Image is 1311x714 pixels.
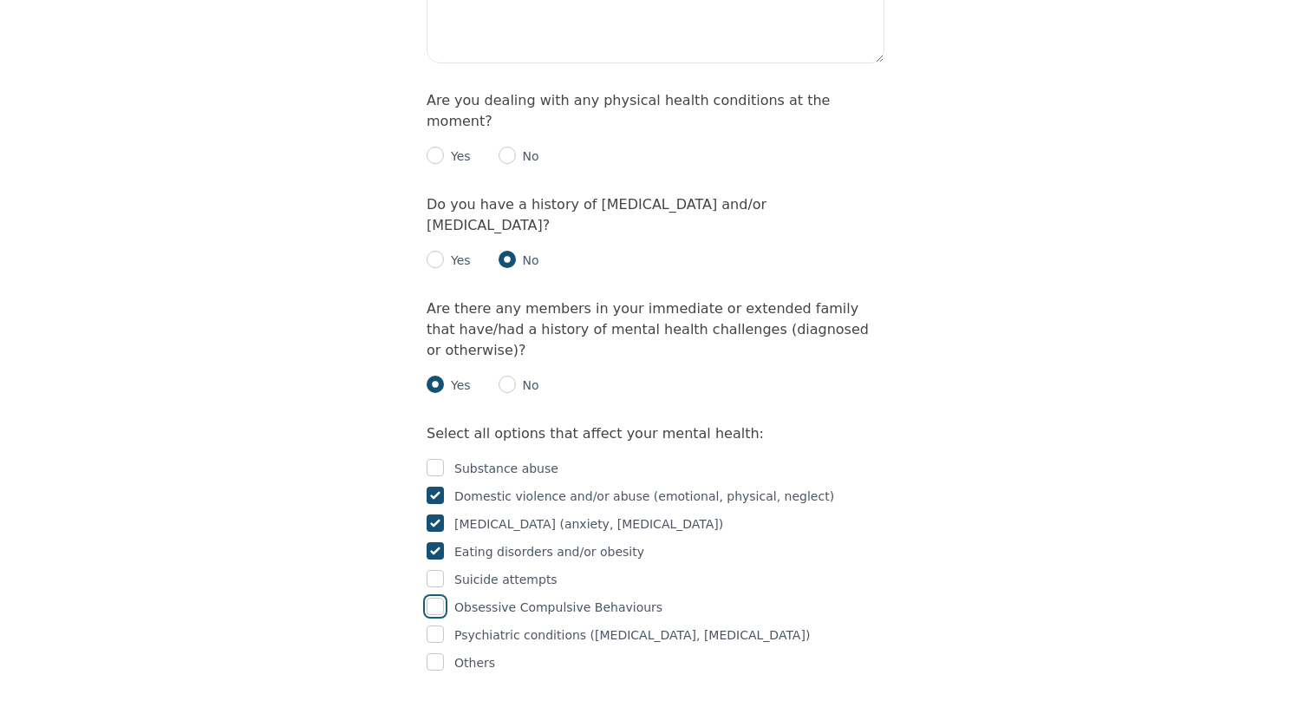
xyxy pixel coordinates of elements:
label: Do you have a history of [MEDICAL_DATA] and/or [MEDICAL_DATA]? [427,196,766,233]
p: Others [454,652,495,673]
label: Are you dealing with any physical health conditions at the moment? [427,92,830,129]
p: Yes [444,252,471,269]
p: Suicide attempts [454,569,558,590]
p: No [516,147,539,165]
p: Obsessive Compulsive Behaviours [454,597,662,618]
p: Yes [444,147,471,165]
p: Yes [444,377,471,394]
p: Substance abuse [454,458,558,479]
p: [MEDICAL_DATA] (anxiety, [MEDICAL_DATA]) [454,514,723,534]
p: Domestic violence and/or abuse (emotional, physical, neglect) [454,486,834,507]
p: Eating disorders and/or obesity [454,541,644,562]
p: No [516,377,539,394]
label: Are there any members in your immediate or extended family that have/had a history of mental heal... [427,300,869,358]
label: Select all options that affect your mental health: [427,425,764,442]
p: Psychiatric conditions ([MEDICAL_DATA], [MEDICAL_DATA]) [454,625,810,645]
p: No [516,252,539,269]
